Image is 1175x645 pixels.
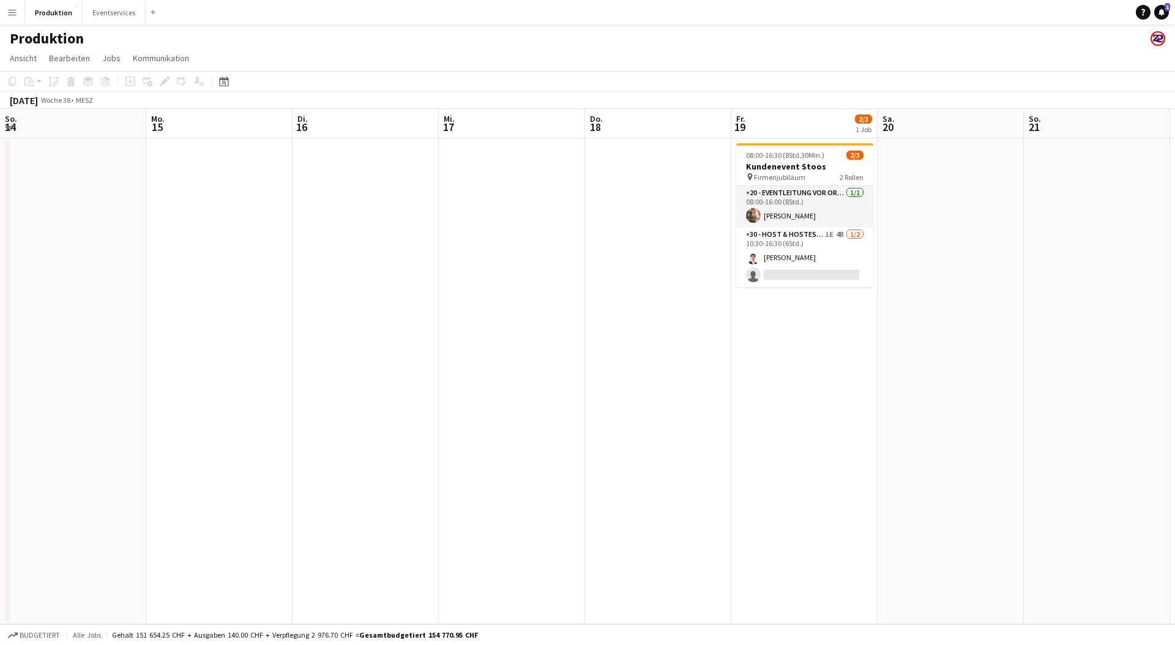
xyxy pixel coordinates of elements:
span: Woche 38 [40,95,71,105]
span: Fr. [736,113,745,124]
span: 08:00-16:30 (8Std.30Min.) [746,151,824,160]
span: 2 Rollen [840,173,864,182]
a: Kommunikation [128,50,194,66]
div: 1 Job [856,125,871,134]
a: Bearbeiten [44,50,95,66]
span: Di. [297,113,308,124]
span: Jobs [102,53,121,64]
button: Eventservices [83,1,146,24]
app-card-role: 30 - Host & Hostessen1E4B1/210:30-16:30 (6Std.)[PERSON_NAME] [736,228,873,287]
app-job-card: 08:00-16:30 (8Std.30Min.)2/3Kundenevent Stoos Firmenjubiläum2 Rollen20 - Eventleitung vor Ort (ZP... [736,143,873,287]
div: Gehalt 151 654.25 CHF + Ausgaben 140.00 CHF + Verpflegung 2 976.70 CHF = [112,630,478,639]
span: Mi. [444,113,455,124]
span: 14 [3,120,17,134]
span: Kommunikation [133,53,189,64]
div: [DATE] [10,94,38,106]
h1: Produktion [10,29,84,48]
span: So. [1029,113,1041,124]
span: 18 [588,120,603,134]
span: 20 [881,120,895,134]
span: Budgetiert [20,631,60,639]
a: Jobs [97,50,125,66]
span: 2/3 [846,151,864,160]
span: 21 [1027,120,1041,134]
button: Produktion [25,1,83,24]
app-user-avatar: Team Zeitpol [1151,31,1165,46]
span: So. [5,113,17,124]
span: 17 [442,120,455,134]
span: Firmenjubiläum [754,173,805,182]
span: 16 [296,120,308,134]
span: 15 [149,120,165,134]
span: Sa. [882,113,895,124]
span: Ansicht [10,53,37,64]
app-card-role: 20 - Eventleitung vor Ort (ZP)1/108:00-16:00 (8Std.)[PERSON_NAME] [736,186,873,228]
span: Bearbeiten [49,53,90,64]
span: 19 [734,120,745,134]
span: Mo. [151,113,165,124]
button: Budgetiert [6,628,62,642]
div: MESZ [76,95,93,105]
span: Do. [590,113,603,124]
span: Alle Jobs [72,630,102,639]
h3: Kundenevent Stoos [736,161,873,172]
a: Ansicht [5,50,42,66]
span: 2/3 [855,114,872,124]
span: 1 [1165,3,1170,11]
a: 1 [1154,5,1169,20]
span: Gesamtbudgetiert 154 770.95 CHF [359,630,478,639]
